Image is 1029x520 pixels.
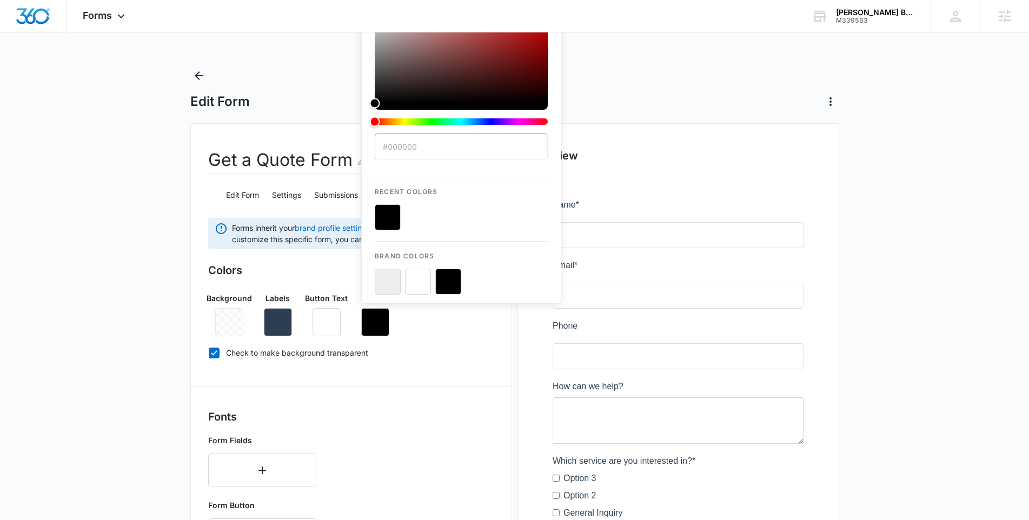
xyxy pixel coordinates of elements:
[190,94,250,110] h1: Edit Form
[375,134,548,159] input: color-picker-input
[295,223,370,232] a: brand profile settings
[226,183,259,209] button: Edit Form
[190,67,208,84] button: Back
[207,292,252,304] p: Background
[356,147,369,173] button: Edit Form Name
[836,17,915,24] div: account id
[822,93,839,110] button: Actions
[208,499,316,511] p: Form Button
[836,8,915,17] div: account name
[305,292,348,304] p: Button Text
[375,4,548,103] div: Color
[375,4,548,295] div: color-picker-container
[264,308,292,336] button: Remove
[375,177,548,197] p: Recent Colors
[265,292,290,304] p: Labels
[535,148,821,164] h2: Preview
[83,10,112,21] span: Forms
[208,262,494,278] h3: Colors
[375,242,548,261] p: Brand Colors
[272,183,301,209] button: Settings
[208,147,369,174] h2: Get a Quote Form
[208,409,494,425] h3: Fonts
[375,4,548,134] div: color-picker
[11,291,43,304] label: Option 2
[208,435,316,446] p: Form Fields
[375,118,548,125] div: Hue
[314,183,358,209] button: Submissions
[208,347,494,358] label: Check to make background transparent
[361,308,389,336] button: Remove
[7,401,34,410] span: Submit
[313,308,341,336] button: Remove
[11,274,43,286] label: Option 3
[232,222,488,245] span: Forms inherit your by default. If you need to customize this specific form, you can make individu...
[11,308,70,321] label: General Inquiry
